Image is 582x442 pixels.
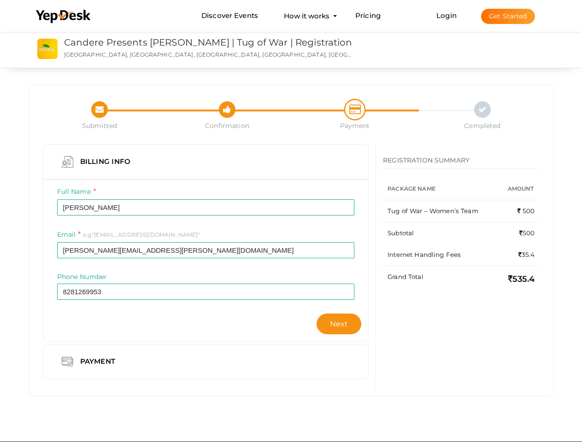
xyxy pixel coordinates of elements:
div: Billing Info [73,156,140,168]
span: Submitted [36,121,164,130]
a: Candere Presents [PERSON_NAME] | Tug of War | Registration [64,37,353,48]
input: Enter phone number [57,284,355,300]
label: Email [57,229,81,240]
label: Full Name [57,186,96,197]
td: Internet Handling Fees [383,244,493,266]
td: Tug of War – Women’s Team [383,200,493,222]
span: REGISTRATION SUMMARY [383,156,470,164]
span: 500 [517,207,535,215]
button: Get Started [481,9,535,24]
img: credit-card.png [62,356,73,367]
span: Confirmation [164,121,291,130]
div: Payment [73,356,125,367]
img: curriculum.png [62,156,73,168]
button: Next [317,314,362,334]
a: Pricing [355,7,381,24]
th: Amount [493,178,540,200]
td: 35.4 [493,244,540,266]
td: Subtotal [383,222,493,244]
input: ex: some@example.com [57,242,355,258]
p: [GEOGRAPHIC_DATA], [GEOGRAPHIC_DATA], [GEOGRAPHIC_DATA], [GEOGRAPHIC_DATA], [GEOGRAPHIC_DATA] [64,51,355,58]
label: Phone Number [57,272,107,281]
span: e.g."[EMAIL_ADDRESS][DOMAIN_NAME]" [83,231,200,238]
a: Login [436,11,457,20]
a: Discover Events [201,7,258,24]
button: How it works [281,7,332,24]
img: 0C2H5NAW_small.jpeg [37,39,58,59]
td: 535.4 [493,266,540,292]
span: Next [330,320,348,328]
td: 500 [493,222,540,244]
th: Package Name [383,178,493,200]
td: Grand Total [383,266,493,292]
span: Payment [291,121,419,130]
